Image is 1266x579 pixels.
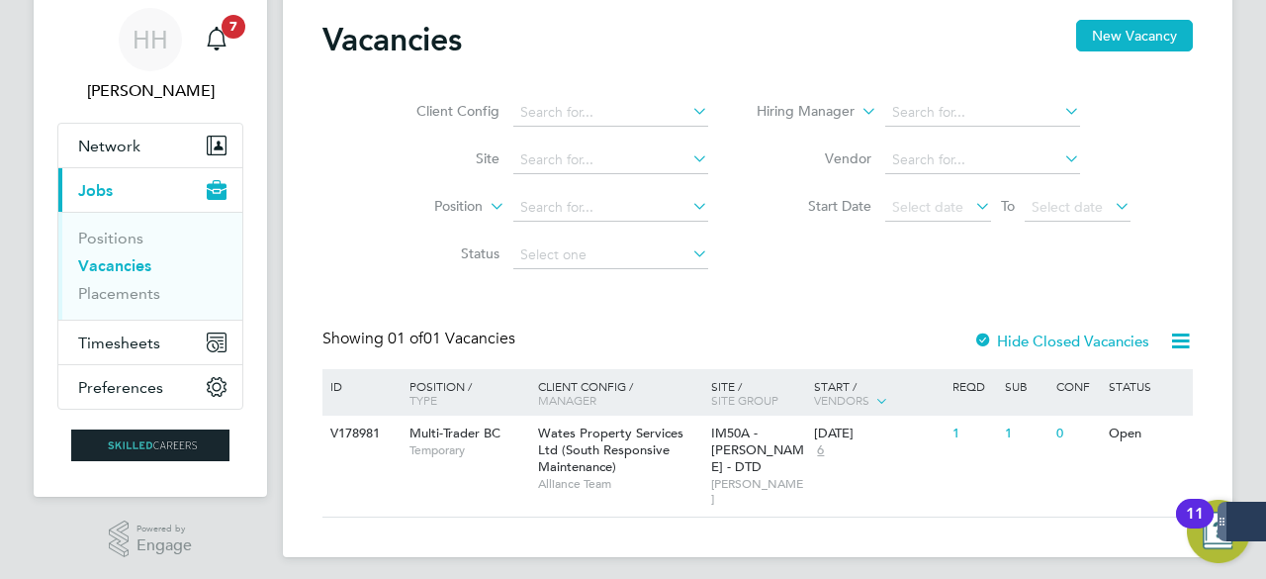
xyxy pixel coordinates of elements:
button: Preferences [58,365,242,409]
div: Showing [322,329,519,349]
span: 6 [814,442,827,459]
span: Select date [1032,198,1103,216]
span: Temporary [409,442,528,458]
label: Status [386,244,499,262]
label: Hiring Manager [741,102,855,122]
button: Jobs [58,168,242,212]
span: To [995,193,1021,219]
span: Holly Hammatt [57,79,243,103]
div: Reqd [948,369,999,403]
label: Start Date [758,197,871,215]
span: Engage [136,537,192,554]
span: Preferences [78,378,163,397]
span: Network [78,137,140,155]
button: Network [58,124,242,167]
a: Powered byEngage [109,521,193,558]
span: HH [133,27,168,52]
div: Sub [1000,369,1051,403]
span: IM50A - [PERSON_NAME] - DTD [711,425,804,475]
div: 1 [948,416,999,452]
input: Search for... [885,99,1080,127]
span: Wates Property Services Ltd (South Responsive Maintenance) [538,425,683,475]
input: Search for... [885,146,1080,174]
button: Timesheets [58,321,242,364]
span: Powered by [136,521,192,537]
span: Vendors [814,392,869,408]
div: ID [325,369,395,403]
div: 11 [1186,514,1204,539]
label: Vendor [758,149,871,167]
label: Hide Closed Vacancies [973,332,1149,350]
span: Timesheets [78,334,160,352]
img: skilledcareers-logo-retina.png [71,430,229,461]
div: [DATE] [814,426,943,442]
span: Select date [892,198,963,216]
div: 0 [1051,416,1103,452]
span: Site Group [711,392,778,408]
input: Search for... [513,146,708,174]
span: 01 Vacancies [388,329,515,348]
span: 7 [222,15,245,39]
a: Vacancies [78,256,151,275]
label: Site [386,149,499,167]
input: Search for... [513,194,708,222]
span: Multi-Trader BC [409,425,500,441]
input: Search for... [513,99,708,127]
input: Select one [513,241,708,269]
button: New Vacancy [1076,20,1193,51]
div: Client Config / [533,369,706,417]
div: V178981 [325,416,395,452]
label: Client Config [386,102,499,120]
a: HH[PERSON_NAME] [57,8,243,103]
label: Position [369,197,483,217]
div: Open [1104,416,1190,452]
span: Manager [538,392,596,408]
a: Positions [78,229,143,247]
span: 01 of [388,329,423,348]
h2: Vacancies [322,20,462,59]
span: Jobs [78,181,113,200]
span: Alliance Team [538,476,701,492]
button: Open Resource Center, 11 new notifications [1187,500,1250,563]
a: Go to home page [57,430,243,461]
span: [PERSON_NAME] [711,476,805,507]
div: Site / [706,369,810,417]
div: Conf [1051,369,1103,403]
div: Position / [395,369,533,417]
div: 1 [1000,416,1051,452]
span: Type [409,392,437,408]
div: Start / [809,369,948,419]
a: 7 [197,8,236,71]
div: Status [1104,369,1190,403]
div: Jobs [58,212,242,320]
a: Placements [78,284,160,303]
